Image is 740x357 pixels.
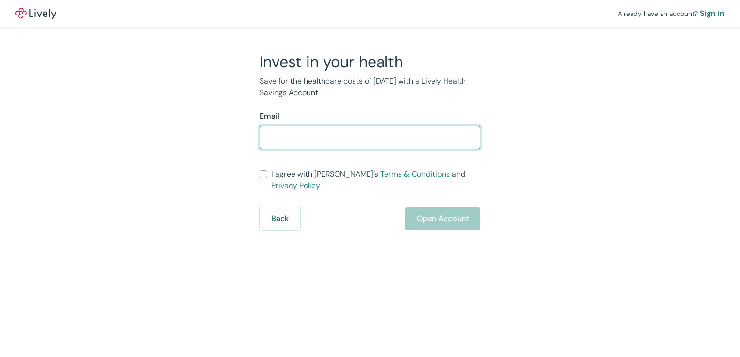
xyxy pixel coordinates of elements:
[700,8,725,19] a: Sign in
[15,8,56,19] img: Lively
[271,180,320,191] a: Privacy Policy
[260,207,300,230] button: Back
[618,8,725,19] div: Already have an account?
[271,168,480,192] span: I agree with [PERSON_NAME]’s and
[260,75,480,99] p: Save for the healthcare costs of [DATE] with a Lively Health Savings Account
[15,8,56,19] a: LivelyLively
[380,169,450,179] a: Terms & Conditions
[260,110,279,122] label: Email
[260,52,480,72] h2: Invest in your health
